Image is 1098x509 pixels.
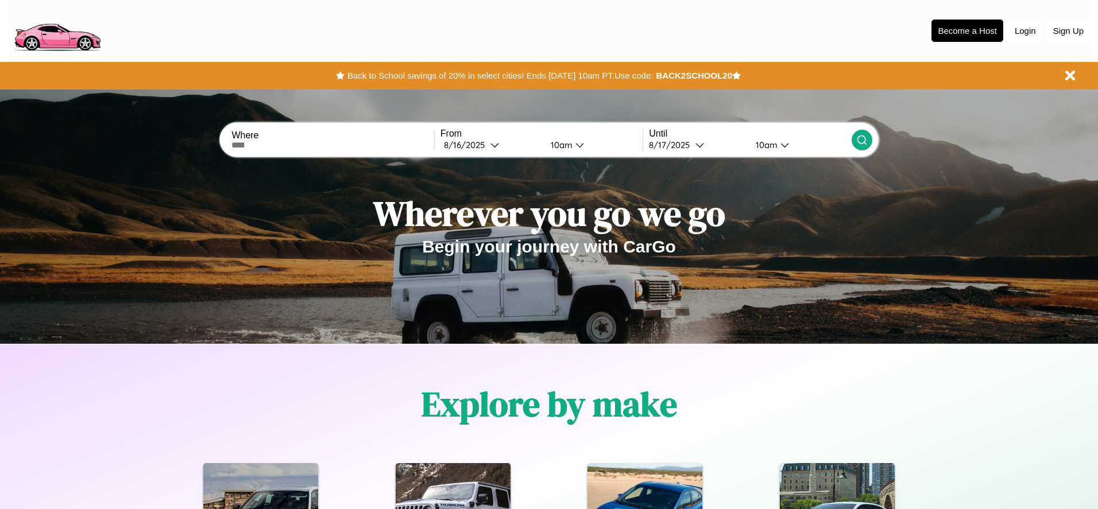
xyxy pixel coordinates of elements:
label: From [440,129,643,139]
div: 10am [750,139,780,150]
img: logo [9,6,106,54]
b: BACK2SCHOOL20 [656,71,732,80]
button: Sign Up [1047,20,1089,41]
button: Back to School savings of 20% in select cities! Ends [DATE] 10am PT.Use code: [345,68,656,84]
button: 8/16/2025 [440,139,542,151]
div: 10am [545,139,575,150]
div: 8 / 17 / 2025 [649,139,695,150]
button: 10am [747,139,851,151]
button: Login [1009,20,1042,41]
div: 8 / 16 / 2025 [444,139,490,150]
button: Become a Host [931,20,1003,42]
button: 10am [542,139,643,151]
label: Where [231,130,434,141]
label: Until [649,129,851,139]
h1: Explore by make [422,380,677,428]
